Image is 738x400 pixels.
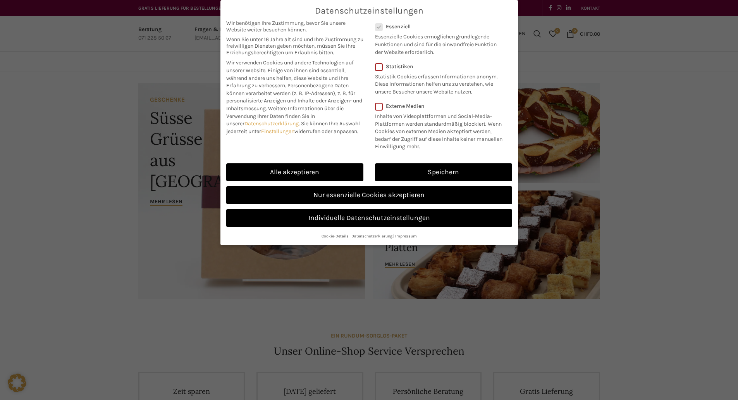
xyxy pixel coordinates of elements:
span: Datenschutzeinstellungen [315,6,423,16]
a: Alle akzeptieren [226,163,363,181]
label: Externe Medien [375,103,507,109]
span: Weitere Informationen über die Verwendung Ihrer Daten finden Sie in unserer . [226,105,344,127]
span: Wir verwenden Cookies und andere Technologien auf unserer Website. Einige von ihnen sind essenzie... [226,59,354,89]
p: Essenzielle Cookies ermöglichen grundlegende Funktionen und sind für die einwandfreie Funktion de... [375,30,502,56]
span: Wenn Sie unter 16 Jahre alt sind und Ihre Zustimmung zu freiwilligen Diensten geben möchten, müss... [226,36,363,56]
a: Nur essenzielle Cookies akzeptieren [226,186,512,204]
span: Sie können Ihre Auswahl jederzeit unter widerrufen oder anpassen. [226,120,360,135]
p: Inhalte von Videoplattformen und Social-Media-Plattformen werden standardmäßig blockiert. Wenn Co... [375,109,507,151]
a: Datenschutzerklärung [244,120,299,127]
a: Speichern [375,163,512,181]
label: Statistiken [375,63,502,70]
a: Datenschutzerklärung [351,234,392,239]
a: Impressum [395,234,417,239]
label: Essenziell [375,23,502,30]
span: Wir benötigen Ihre Zustimmung, bevor Sie unsere Website weiter besuchen können. [226,20,363,33]
p: Statistik Cookies erfassen Informationen anonym. Diese Informationen helfen uns zu verstehen, wie... [375,70,502,96]
a: Cookie-Details [322,234,349,239]
a: Einstellungen [261,128,294,135]
a: Individuelle Datenschutzeinstellungen [226,209,512,227]
span: Personenbezogene Daten können verarbeitet werden (z. B. IP-Adressen), z. B. für personalisierte A... [226,82,362,112]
